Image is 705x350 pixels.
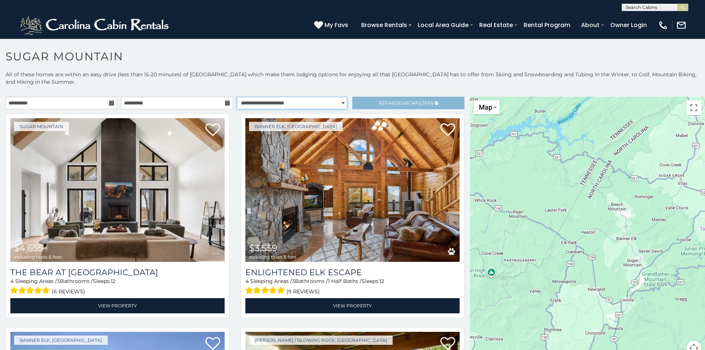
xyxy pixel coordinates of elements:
[686,100,701,115] button: Toggle fullscreen view
[328,278,362,284] span: 1 Half Baths /
[10,278,14,284] span: 4
[245,278,249,284] span: 4
[520,19,574,31] a: Rental Program
[245,118,460,262] img: Enlightened Elk Escape
[249,254,296,259] span: including taxes & fees
[14,254,61,259] span: including taxes & fees
[14,243,43,253] span: $4,655
[10,118,225,262] img: The Bear At Sugar Mountain
[396,100,415,106] span: Search
[10,267,225,277] a: The Bear At [GEOGRAPHIC_DATA]
[52,287,85,296] span: (6 reviews)
[286,287,320,296] span: (9 reviews)
[10,298,225,313] a: View Property
[479,103,492,111] span: Map
[57,278,60,284] span: 3
[577,19,603,31] a: About
[14,336,108,345] a: Banner Elk, [GEOGRAPHIC_DATA]
[111,278,115,284] span: 12
[10,277,225,296] div: Sleeping Areas / Bathrooms / Sleeps:
[10,118,225,262] a: The Bear At Sugar Mountain $4,655 including taxes & fees
[245,298,460,313] a: View Property
[352,97,464,109] a: RefineSearchFilters
[14,122,69,131] a: Sugar Mountain
[676,20,686,30] img: mail-regular-white.png
[249,243,278,253] span: $3,559
[205,123,220,138] a: Add to favorites
[440,123,455,138] a: Add to favorites
[19,14,172,36] img: White-1-2.png
[658,20,668,30] img: phone-regular-white.png
[245,277,460,296] div: Sleeping Areas / Bathrooms / Sleeps:
[249,122,343,131] a: Banner Elk, [GEOGRAPHIC_DATA]
[292,278,295,284] span: 3
[476,19,517,31] a: Real Estate
[249,336,393,345] a: [PERSON_NAME] / Blowing Rock, [GEOGRAPHIC_DATA]
[414,19,472,31] a: Local Area Guide
[357,19,411,31] a: Browse Rentals
[245,118,460,262] a: Enlightened Elk Escape $3,559 including taxes & fees
[245,267,460,277] a: Enlightened Elk Escape
[607,19,651,31] a: Owner Login
[10,267,225,277] h3: The Bear At Sugar Mountain
[474,100,500,114] button: Change map style
[379,278,384,284] span: 12
[379,100,433,106] span: Refine Filters
[325,20,348,30] span: My Favs
[314,20,350,30] a: My Favs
